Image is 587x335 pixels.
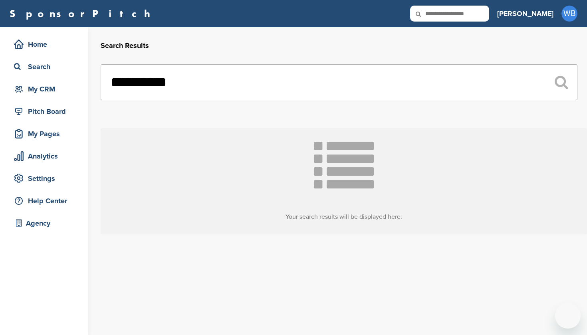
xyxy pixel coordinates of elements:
[12,59,80,74] div: Search
[101,212,587,222] h3: Your search results will be displayed here.
[10,8,155,19] a: SponsorPitch
[8,80,80,98] a: My CRM
[497,8,553,19] h3: [PERSON_NAME]
[8,57,80,76] a: Search
[12,82,80,96] div: My CRM
[8,35,80,54] a: Home
[12,216,80,230] div: Agency
[8,147,80,165] a: Analytics
[555,303,581,329] iframe: Button to launch messaging window
[8,125,80,143] a: My Pages
[8,214,80,232] a: Agency
[12,194,80,208] div: Help Center
[8,102,80,121] a: Pitch Board
[101,40,577,51] h2: Search Results
[12,149,80,163] div: Analytics
[12,104,80,119] div: Pitch Board
[8,192,80,210] a: Help Center
[12,127,80,141] div: My Pages
[8,169,80,188] a: Settings
[12,171,80,186] div: Settings
[561,6,577,22] span: WB
[12,37,80,52] div: Home
[497,5,553,22] a: [PERSON_NAME]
